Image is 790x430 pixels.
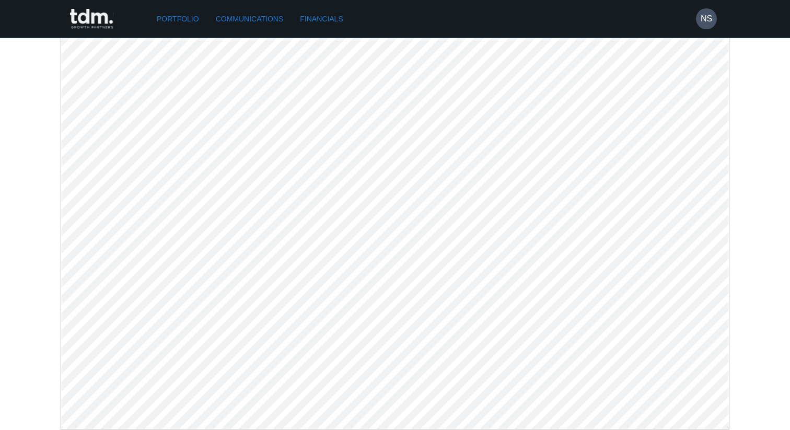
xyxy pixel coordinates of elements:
img: desktop-pdf [61,38,729,429]
a: Communications [212,9,288,29]
h6: NS [701,13,712,25]
a: Portfolio [153,9,203,29]
button: NS [696,8,717,29]
a: Financials [296,9,347,29]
